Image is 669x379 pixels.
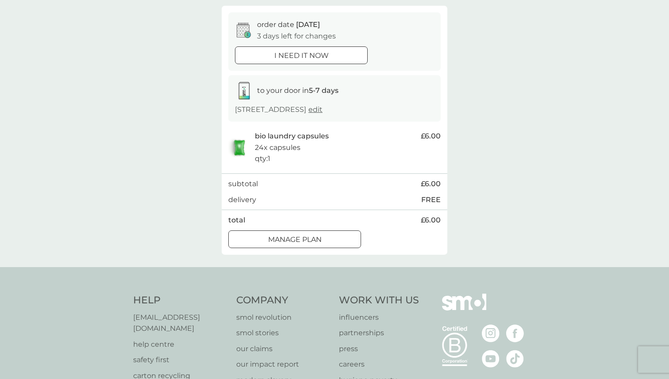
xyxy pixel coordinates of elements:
img: visit the smol Facebook page [506,325,524,342]
span: [DATE] [296,20,320,29]
p: Manage plan [268,234,322,245]
p: delivery [228,194,256,206]
p: qty : 1 [255,153,270,165]
a: edit [308,105,323,114]
a: smol stories [236,327,331,339]
a: our claims [236,343,331,355]
p: 24x capsules [255,142,300,153]
img: visit the smol Instagram page [482,325,500,342]
h4: Work With Us [339,294,419,307]
p: order date [257,19,320,31]
a: safety first [133,354,227,366]
span: £6.00 [421,214,441,226]
span: to your door in [257,86,338,95]
p: subtotal [228,178,258,190]
p: bio laundry capsules [255,130,329,142]
a: partnerships [339,327,419,339]
strong: 5-7 days [309,86,338,95]
h4: Company [236,294,331,307]
p: total [228,214,245,226]
img: visit the smol Tiktok page [506,350,524,368]
span: £6.00 [421,178,441,190]
a: press [339,343,419,355]
p: FREE [421,194,441,206]
button: i need it now [235,46,368,64]
img: visit the smol Youtube page [482,350,500,368]
a: help centre [133,339,227,350]
a: smol revolution [236,312,331,323]
a: careers [339,359,419,370]
p: i need it now [274,50,329,61]
span: £6.00 [421,130,441,142]
a: influencers [339,312,419,323]
p: 3 days left for changes [257,31,336,42]
button: Manage plan [228,230,361,248]
h4: Help [133,294,227,307]
img: smol [442,294,486,324]
a: [EMAIL_ADDRESS][DOMAIN_NAME] [133,312,227,334]
p: [STREET_ADDRESS] [235,104,323,115]
a: our impact report [236,359,331,370]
